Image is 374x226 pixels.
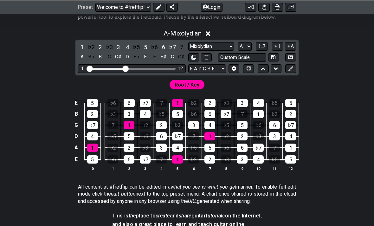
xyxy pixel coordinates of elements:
em: create [156,213,170,219]
div: toggle scale degree [168,43,177,51]
div: ♭2 [269,110,280,118]
div: 5 [204,144,215,152]
em: the [129,213,136,219]
div: 6 [204,110,215,118]
div: 7 [107,121,118,129]
div: toggle pitch class [141,53,150,61]
div: 5 [285,99,296,107]
button: Create image [285,3,296,11]
p: All content at #fretflip can be edited in a manner. To enable full edit mode click the next to th... [78,184,296,205]
div: 2 [87,110,98,118]
button: Toggle Dexterity for all fretkits [258,3,270,11]
div: 6 [156,132,167,140]
div: ♭7 [221,110,231,118]
div: 5 [285,155,296,164]
select: Preset [95,3,151,11]
span: 1..7 [258,43,266,49]
div: toggle scale degree [105,43,113,51]
div: ♭6 [188,110,199,118]
th: 12 [283,165,299,172]
em: tutorials [206,213,225,219]
th: 0 [84,165,100,172]
th: 5 [170,165,186,172]
button: Create Image [285,53,296,62]
div: ♭6 [253,121,264,129]
div: ♭7 [172,132,183,140]
button: 1 [272,42,283,51]
div: 7 [188,132,199,140]
div: ♭6 [221,144,231,152]
div: 2 [237,132,248,140]
div: toggle pitch class [105,53,113,61]
div: 4 [172,144,183,152]
span: A - Mixolydian [164,29,202,37]
div: ♭5 [156,110,167,118]
div: 3 [156,144,167,152]
h4: This is place to and guitar on the Internet, [112,212,262,219]
div: toggle scale degree [141,43,150,51]
div: 6 [269,121,280,129]
div: toggle scale degree [87,43,95,51]
button: 1..7 [256,42,268,51]
div: 2 [285,110,296,118]
div: 5 [87,99,98,107]
div: 7 [269,144,280,152]
div: ♭5 [107,132,118,140]
div: 4 [140,110,151,118]
select: Scale [188,42,234,51]
div: ♭5 [221,121,231,129]
button: Edit Preset [153,3,164,11]
em: URL [188,198,197,204]
button: Move down [271,64,281,73]
div: toggle pitch class [96,53,104,61]
div: Visible fret range [78,64,186,73]
div: 6 [237,144,248,152]
div: 6 [124,99,135,107]
div: 3 [237,155,248,164]
div: toggle pitch class [132,53,140,61]
button: Edit Tuning [229,64,239,73]
div: 1 [124,121,134,129]
div: 2 [204,155,215,164]
div: 4 [87,132,98,140]
div: toggle scale degree [150,43,158,51]
td: E [73,153,80,165]
div: 5 [124,132,134,140]
div: ♭3 [221,155,231,164]
div: toggle scale degree [159,43,168,51]
div: 7 [156,155,167,164]
div: toggle scale degree [132,43,140,51]
div: ♭6 [107,155,118,164]
div: ♭7 [140,155,151,164]
div: 12 [178,66,183,71]
div: 3 [124,110,134,118]
div: toggle pitch class [87,53,95,61]
th: 1 [105,165,121,172]
em: share [179,213,191,219]
button: A [285,42,296,51]
button: Delete [201,53,212,62]
div: 2 [156,121,167,129]
div: 4 [253,155,264,164]
div: ♭2 [221,132,231,140]
div: 3 [188,121,199,129]
div: 4 [285,132,296,140]
td: B [73,108,80,119]
button: First click edit preset to enable marker editing [285,64,296,73]
div: toggle scale degree [78,43,86,51]
td: A [73,142,80,154]
th: 7 [202,165,218,172]
div: 1 [253,110,264,118]
div: ♭2 [107,144,118,152]
div: 1 [172,99,183,107]
div: ♭6 [107,99,119,107]
div: 5 [87,155,98,164]
th: 3 [137,165,153,172]
div: 2 [124,144,134,152]
div: 1 [81,66,84,71]
div: 2 [204,99,216,107]
th: 9 [234,165,250,172]
th: 11 [267,165,283,172]
div: 1 [285,144,296,152]
button: Copy [188,53,199,62]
